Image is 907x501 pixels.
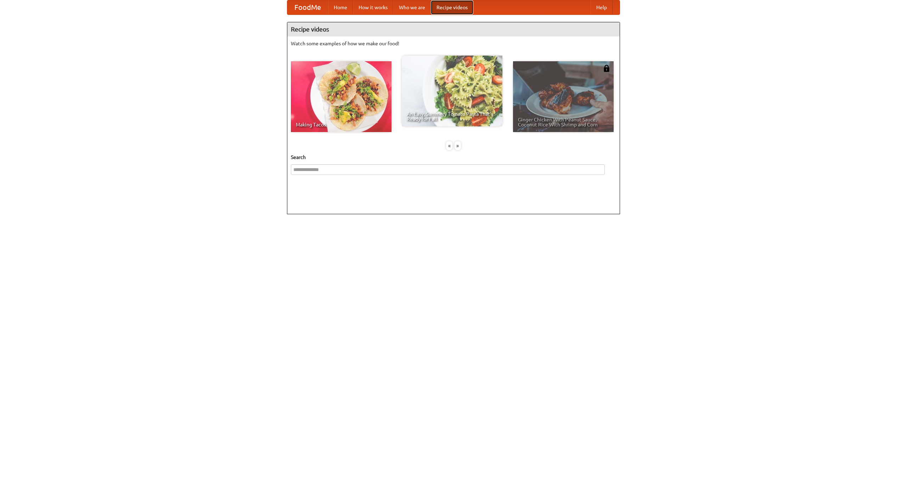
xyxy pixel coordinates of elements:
a: How it works [353,0,393,15]
a: Who we are [393,0,431,15]
a: An Easy, Summery Tomato Pasta That's Ready for Fall [402,56,502,126]
p: Watch some examples of how we make our food! [291,40,616,47]
h5: Search [291,154,616,161]
a: Help [591,0,613,15]
a: Making Tacos [291,61,391,132]
span: An Easy, Summery Tomato Pasta That's Ready for Fall [407,112,497,121]
a: FoodMe [287,0,328,15]
a: Recipe videos [431,0,473,15]
img: 483408.png [603,65,610,72]
a: Home [328,0,353,15]
h4: Recipe videos [287,22,620,36]
span: Making Tacos [296,122,387,127]
div: « [446,141,452,150]
div: » [455,141,461,150]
